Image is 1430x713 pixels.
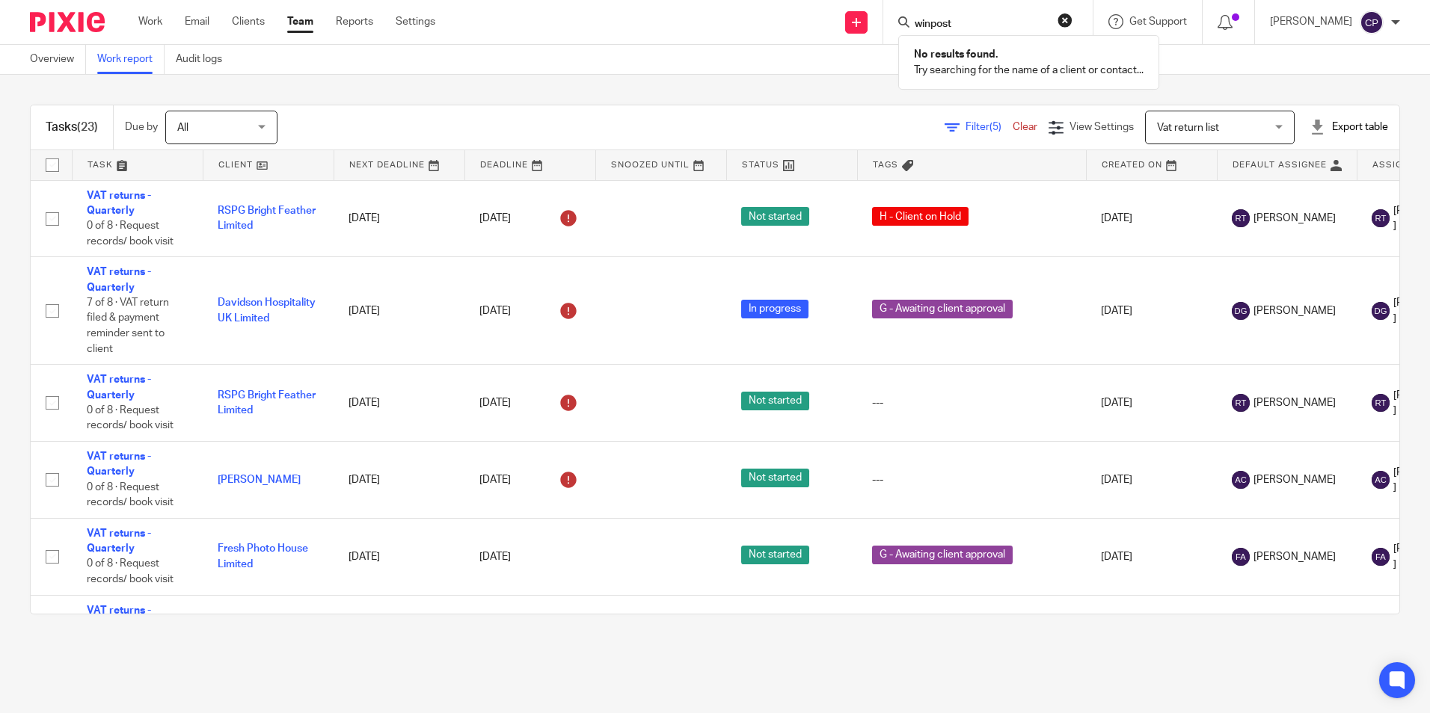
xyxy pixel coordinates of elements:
h1: Tasks [46,120,98,135]
input: Search [913,18,1048,31]
span: View Settings [1070,122,1134,132]
span: G - Awaiting client approval [872,546,1013,564]
img: svg%3E [1372,302,1390,320]
span: 7 of 8 · VAT return filed & payment reminder sent to client [87,297,169,354]
span: 0 of 8 · Request records/ book visit [87,482,174,508]
td: [DATE] [334,257,464,365]
span: All [177,123,188,133]
img: svg%3E [1232,548,1250,566]
span: Not started [741,469,809,487]
a: VAT returns - Quarterly [87,374,151,400]
a: Team [287,14,313,29]
span: Not started [741,546,809,564]
span: In progress [741,300,808,318]
a: RSPG Bright Feather Limited [218,206,316,231]
img: svg%3E [1360,10,1384,34]
div: [DATE] [479,206,580,230]
span: Not started [741,392,809,410]
img: svg%3E [1232,394,1250,412]
p: [PERSON_NAME] [1270,14,1352,29]
a: Reports [336,14,373,29]
a: VAT returns - Quarterly [87,191,151,216]
div: [DATE] [479,299,580,323]
span: [PERSON_NAME] [1253,549,1336,564]
a: VAT returns - Quarterly [87,267,151,292]
img: Pixie [30,12,105,32]
span: [PERSON_NAME] [1253,472,1336,487]
a: VAT returns - Quarterly [87,451,151,477]
div: --- [872,395,1071,410]
td: [DATE] [334,442,464,519]
div: Export table [1310,120,1388,135]
a: Email [185,14,209,29]
a: Fresh Photo House Limited [218,543,308,569]
div: [DATE] [479,468,580,492]
img: svg%3E [1372,471,1390,489]
td: [DATE] [334,595,464,672]
span: Not started [741,207,809,226]
div: [DATE] [479,391,580,415]
span: (23) [77,121,98,133]
img: svg%3E [1372,394,1390,412]
img: svg%3E [1232,209,1250,227]
button: Clear [1058,13,1072,28]
a: Settings [396,14,435,29]
a: Work [138,14,162,29]
img: svg%3E [1232,302,1250,320]
span: H - Client on Hold [872,207,969,226]
span: Get Support [1129,16,1187,27]
img: svg%3E [1232,471,1250,489]
span: 0 of 8 · Request records/ book visit [87,559,174,585]
span: Filter [966,122,1013,132]
span: 0 of 8 · Request records/ book visit [87,405,174,431]
img: svg%3E [1372,548,1390,566]
td: [DATE] [1086,442,1217,519]
a: Overview [30,45,86,74]
a: Clients [232,14,265,29]
td: [DATE] [1086,257,1217,365]
span: G - Awaiting client approval [872,300,1013,318]
td: [DATE] [1086,180,1217,257]
td: [DATE] [1086,595,1217,672]
a: RSPG Bright Feather Limited [218,390,316,416]
a: [PERSON_NAME] [218,475,301,485]
a: Audit logs [176,45,233,74]
span: Vat return list [1157,123,1219,133]
div: --- [872,472,1071,487]
span: Tags [873,161,898,169]
td: [DATE] [334,518,464,595]
a: VAT returns - Quarterly [87,605,151,631]
span: (5) [989,122,1001,132]
span: [PERSON_NAME] [1253,211,1336,226]
a: VAT returns - Quarterly [87,528,151,554]
span: [PERSON_NAME] [1253,303,1336,318]
td: [DATE] [334,180,464,257]
p: Due by [125,120,158,135]
div: [DATE] [479,549,580,564]
td: [DATE] [334,365,464,442]
span: [PERSON_NAME] [1253,395,1336,410]
img: svg%3E [1372,209,1390,227]
a: Davidson Hospitality UK Limited [218,297,316,323]
span: 0 of 8 · Request records/ book visit [87,220,174,247]
a: Work report [97,45,165,74]
td: [DATE] [1086,518,1217,595]
td: [DATE] [1086,365,1217,442]
a: Clear [1013,122,1037,132]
